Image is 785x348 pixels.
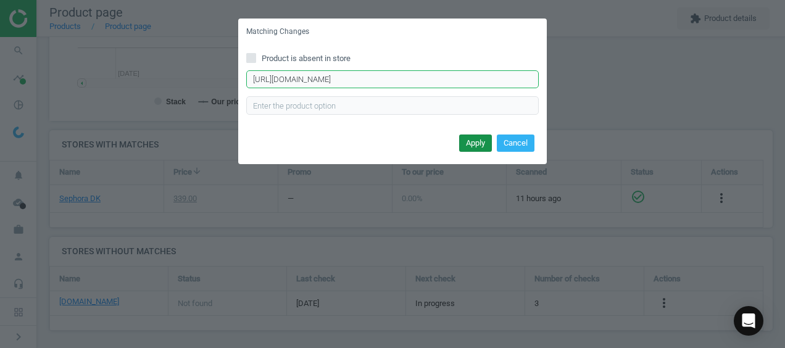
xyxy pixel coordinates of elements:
[246,96,539,115] input: Enter the product option
[246,27,309,37] h5: Matching Changes
[259,53,353,64] span: Product is absent in store
[497,135,534,152] button: Cancel
[459,135,492,152] button: Apply
[734,306,763,336] div: Open Intercom Messenger
[246,70,539,89] input: Enter correct product URL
